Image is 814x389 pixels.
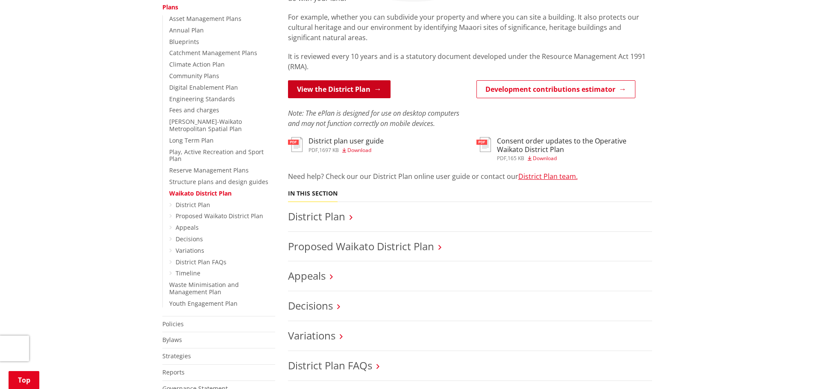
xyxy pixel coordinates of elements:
[508,155,524,162] span: 165 KB
[288,80,391,98] a: View the District Plan
[176,223,199,231] a: Appeals
[518,172,578,181] a: District Plan team.
[162,368,185,376] a: Reports
[309,146,318,154] span: pdf
[476,137,491,152] img: document-pdf.svg
[319,146,339,154] span: 1697 KB
[288,209,345,223] a: District Plan
[288,269,326,283] a: Appeals
[169,148,264,163] a: Play, Active Recreation and Sport Plan
[347,146,371,154] span: Download
[176,246,204,254] a: Variations
[288,358,372,372] a: District Plan FAQs
[169,49,257,57] a: Catchment Management Plans
[288,108,459,128] em: Note: The ePlan is designed for use on desktop computers and may not function correctly on mobile...
[288,137,384,152] a: District plan user guide pdf,1697 KB Download
[169,26,204,34] a: Annual Plan
[288,171,652,181] p: Need help? Check our our District Plan online user guide or contact our
[169,95,235,103] a: Engineering Standards
[169,83,238,91] a: Digital Enablement Plan
[288,328,335,342] a: Variations
[169,106,219,114] a: Fees and charges
[176,235,203,243] a: Decisions
[176,258,226,266] a: District Plan FAQs
[162,336,182,344] a: Bylaws
[309,148,384,153] div: ,
[176,269,200,277] a: Timeline
[9,371,39,389] a: Top
[497,137,652,153] h3: Consent order updates to the Operative Waikato District Plan
[288,190,338,197] h5: In this section
[169,299,238,307] a: Youth Engagement Plan
[497,156,652,161] div: ,
[476,137,652,161] a: Consent order updates to the Operative Waikato District Plan pdf,165 KB Download
[169,72,219,80] a: Community Plans
[288,239,434,253] a: Proposed Waikato District Plan
[169,281,239,296] a: Waste Minimisation and Management Plan
[497,155,506,162] span: pdf
[169,38,199,46] a: Blueprints
[169,166,249,174] a: Reserve Management Plans
[176,201,210,209] a: District Plan
[169,117,242,133] a: [PERSON_NAME]-Waikato Metropolitan Spatial Plan
[288,137,303,152] img: document-pdf.svg
[162,320,184,328] a: Policies
[288,298,333,313] a: Decisions
[775,353,805,384] iframe: Messenger Launcher
[162,352,191,360] a: Strategies
[476,80,635,98] a: Development contributions estimator
[169,178,268,186] a: Structure plans and design guides
[533,155,557,162] span: Download
[169,189,232,197] a: Waikato District Plan
[288,51,652,72] p: It is reviewed every 10 years and is a statutory document developed under the Resource Management...
[169,136,214,144] a: Long Term Plan
[169,15,241,23] a: Asset Management Plans
[288,12,652,43] p: For example, whether you can subdivide your property and where you can site a building. It also p...
[309,137,384,145] h3: District plan user guide
[169,60,225,68] a: Climate Action Plan
[176,212,263,220] a: Proposed Waikato District Plan
[162,3,178,11] a: Plans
